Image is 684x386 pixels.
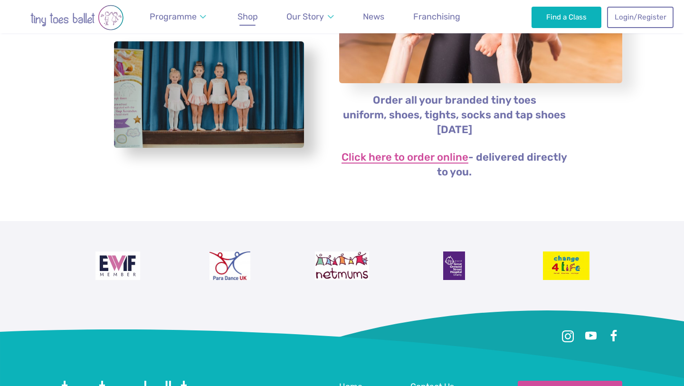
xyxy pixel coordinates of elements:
span: Franchising [413,11,460,21]
span: Our Story [286,11,324,21]
a: Franchising [409,6,465,28]
span: Shop [237,11,258,21]
img: Para Dance UK [209,251,250,280]
p: Order all your branded tiny toes uniform, shoes, tights, socks and tap shoes [DATE] [339,93,570,137]
a: Find a Class [532,7,601,28]
img: Encouraging Women Into Franchising [95,251,141,280]
a: Click here to order online [342,152,468,164]
a: Facebook [605,328,622,345]
span: News [363,11,384,21]
img: tiny toes ballet [10,5,143,30]
a: Instagram [560,328,577,345]
a: Youtube [582,328,599,345]
p: - delivered directly to you. [339,150,570,180]
a: Shop [233,6,262,28]
span: Programme [150,11,197,21]
a: Programme [145,6,211,28]
a: View full-size image [114,41,304,148]
a: Login/Register [607,7,674,28]
a: Our Story [282,6,338,28]
a: News [359,6,389,28]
